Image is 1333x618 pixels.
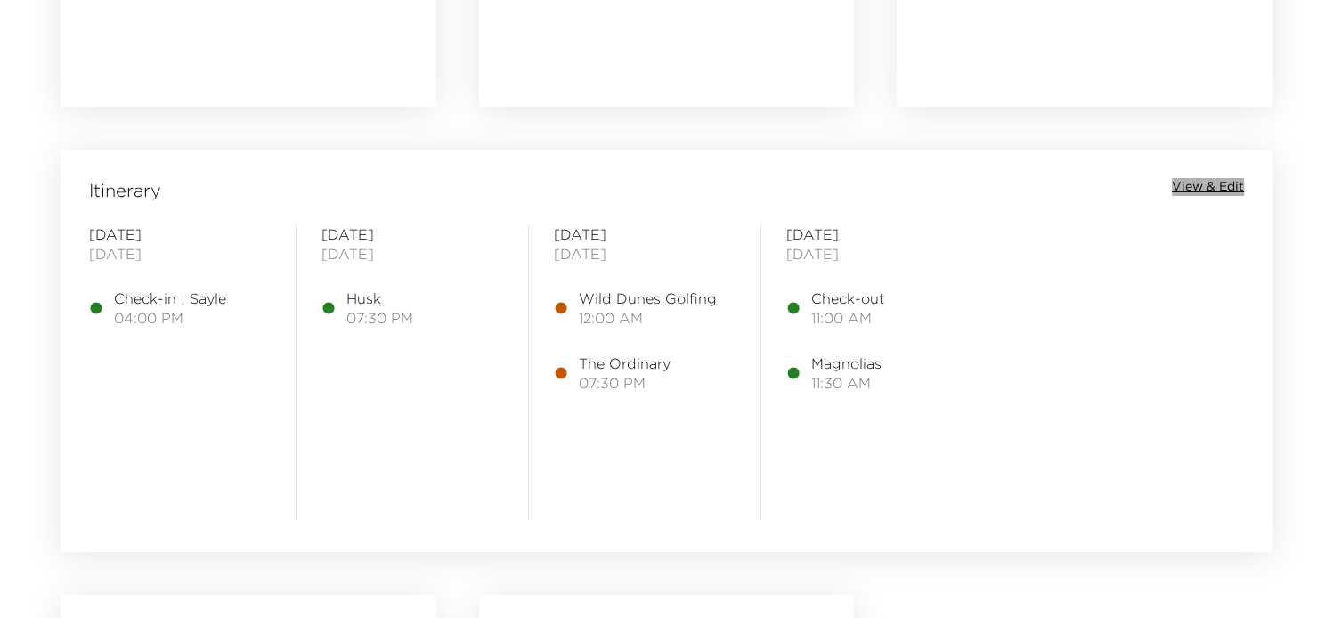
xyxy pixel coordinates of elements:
[1172,178,1244,196] button: View & Edit
[811,373,882,393] span: 11:30 AM
[89,178,161,203] span: Itinerary
[579,289,717,308] span: Wild Dunes Golfing
[554,244,736,264] span: [DATE]
[321,224,503,244] span: [DATE]
[811,289,884,308] span: Check-out
[321,244,503,264] span: [DATE]
[811,354,882,373] span: Magnolias
[811,308,884,328] span: 11:00 AM
[786,224,968,244] span: [DATE]
[89,224,271,244] span: [DATE]
[579,373,671,393] span: 07:30 PM
[114,308,226,328] span: 04:00 PM
[579,308,717,328] span: 12:00 AM
[786,244,968,264] span: [DATE]
[346,289,413,308] span: Husk
[114,289,226,308] span: Check-in | Sayle
[89,244,271,264] span: [DATE]
[554,224,736,244] span: [DATE]
[579,354,671,373] span: The Ordinary
[346,308,413,328] span: 07:30 PM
